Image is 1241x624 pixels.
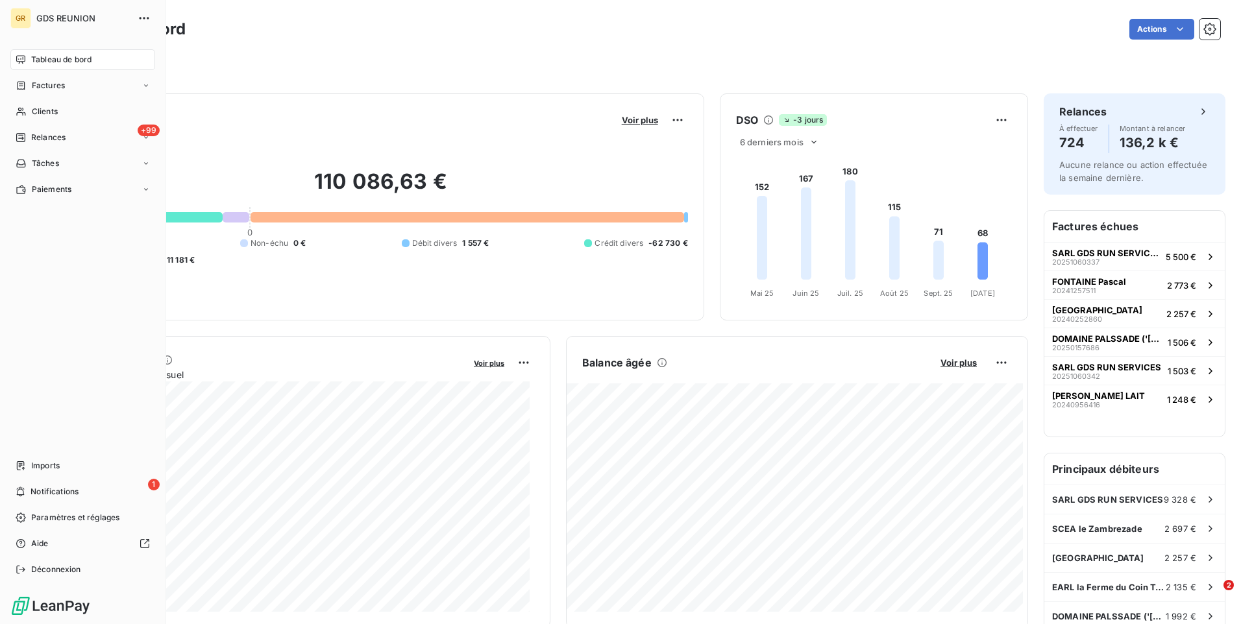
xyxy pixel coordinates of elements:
[622,115,658,125] span: Voir plus
[31,538,49,549] span: Aide
[31,486,79,498] span: Notifications
[1052,305,1142,315] span: [GEOGRAPHIC_DATA]
[1059,125,1098,132] span: À effectuer
[1044,385,1225,413] button: [PERSON_NAME] LAIT202409564161 248 €
[940,357,977,368] span: Voir plus
[31,132,66,143] span: Relances
[163,254,195,266] span: -11 181 €
[740,137,804,147] span: 6 derniers mois
[1167,280,1196,291] span: 2 773 €
[1167,394,1196,405] span: 1 248 €
[1044,356,1225,385] button: SARL GDS RUN SERVICES202510603421 503 €
[32,106,58,117] span: Clients
[412,237,458,249] span: Débit divers
[648,237,687,249] span: -62 730 €
[1166,582,1196,592] span: 2 135 €
[618,114,662,126] button: Voir plus
[1052,344,1100,352] span: 20250157686
[73,368,465,381] span: Chiffre d'affaires mensuel
[582,355,652,370] h6: Balance âgée
[595,237,643,249] span: Crédit divers
[837,289,863,298] tspan: Juil. 25
[1166,252,1196,262] span: 5 500 €
[474,359,504,368] span: Voir plus
[1052,287,1096,294] span: 20241257511
[1120,125,1186,132] span: Montant à relancer
[1052,276,1126,287] span: FONTAINE Pascal
[1164,494,1196,505] span: 9 328 €
[1168,337,1196,348] span: 1 506 €
[750,289,774,298] tspan: Mai 25
[1168,366,1196,376] span: 1 503 €
[10,533,155,554] a: Aide
[1044,299,1225,328] button: [GEOGRAPHIC_DATA]202402528602 257 €
[1059,104,1107,119] h6: Relances
[293,237,306,249] span: 0 €
[148,479,160,490] span: 1
[32,184,71,195] span: Paiements
[1044,328,1225,356] button: DOMAINE PALSSADE ('[PERSON_NAME]202501576861 506 €
[1223,580,1234,590] span: 2
[736,112,758,128] h6: DSO
[937,357,981,368] button: Voir plus
[1044,453,1225,485] h6: Principaux débiteurs
[1059,132,1098,153] h4: 724
[1059,160,1207,183] span: Aucune relance ou action effectuée la semaine dernière.
[1129,19,1194,40] button: Actions
[31,512,119,523] span: Paramètres et réglages
[138,125,160,136] span: +99
[1052,258,1100,266] span: 20251060337
[1197,580,1228,611] iframe: Intercom live chat
[10,8,31,29] div: GR
[1044,242,1225,270] button: SARL GDS RUN SERVICES202510603375 500 €
[1052,372,1100,380] span: 20251060342
[36,13,130,23] span: GDS REUNION
[10,595,91,616] img: Logo LeanPay
[1164,553,1196,563] span: 2 257 €
[1052,611,1166,621] span: DOMAINE PALSSADE ('[PERSON_NAME]
[31,460,60,472] span: Imports
[793,289,819,298] tspan: Juin 25
[470,357,508,368] button: Voir plus
[32,80,65,91] span: Factures
[924,289,953,298] tspan: Sept. 25
[1166,611,1196,621] span: 1 992 €
[1052,582,1166,592] span: EARL la Ferme du Coin Tranquil
[1164,523,1196,534] span: 2 697 €
[1052,401,1100,409] span: 20240956416
[31,54,92,66] span: Tableau de bord
[1052,494,1163,505] span: SARL GDS RUN SERVICES
[1166,309,1196,319] span: 2 257 €
[1120,132,1186,153] h4: 136,2 k €
[880,289,909,298] tspan: Août 25
[31,564,81,575] span: Déconnexion
[1044,211,1225,242] h6: Factures échues
[73,169,688,208] h2: 110 086,63 €
[1052,553,1144,563] span: [GEOGRAPHIC_DATA]
[462,237,489,249] span: 1 557 €
[251,237,288,249] span: Non-échu
[1052,390,1145,401] span: [PERSON_NAME] LAIT
[1052,362,1161,372] span: SARL GDS RUN SERVICES
[1052,248,1161,258] span: SARL GDS RUN SERVICES
[32,158,59,169] span: Tâches
[1052,315,1102,323] span: 20240252860
[247,227,252,237] span: 0
[779,114,827,126] span: -3 jours
[1052,523,1142,534] span: SCEA le Zambrezade
[970,289,995,298] tspan: [DATE]
[1052,333,1162,344] span: DOMAINE PALSSADE ('[PERSON_NAME]
[1044,270,1225,299] button: FONTAINE Pascal202412575112 773 €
